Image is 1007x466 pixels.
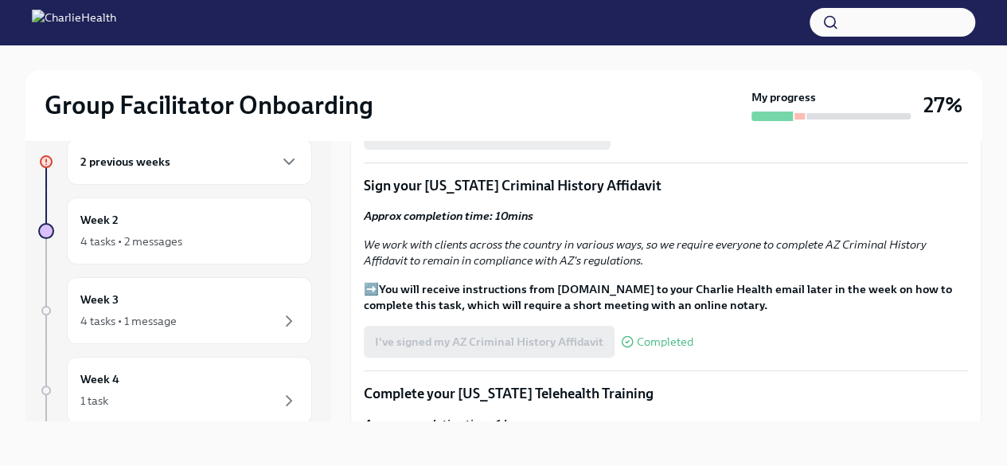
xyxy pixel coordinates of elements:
img: CharlieHealth [32,10,116,35]
h3: 27% [923,91,962,119]
div: 4 tasks • 2 messages [80,233,182,249]
strong: My progress [751,89,816,105]
p: Complete your [US_STATE] Telehealth Training [364,384,968,403]
strong: Approx completion time: 10mins [364,209,533,223]
div: 1 task [80,393,108,409]
p: ➡️ [364,281,968,313]
a: Week 24 tasks • 2 messages [38,198,312,264]
p: Sign your [US_STATE] Criminal History Affidavit [364,176,968,195]
div: 4 tasks • 1 message [80,313,177,329]
h6: Week 2 [80,211,119,229]
a: Week 41 task [38,357,312,424]
a: Week 34 tasks • 1 message [38,277,312,344]
div: 2 previous weeks [67,139,312,185]
h6: 2 previous weeks [80,153,170,170]
strong: Approx completion time: 1 hour [364,417,528,431]
span: Completed [637,336,693,348]
strong: You will receive instructions from [DOMAIN_NAME] to your Charlie Health email later in the week o... [364,282,952,312]
h6: Week 3 [80,291,119,308]
em: We work with clients across the country in various ways, so we require everyone to complete AZ Cr... [364,237,927,268]
h2: Group Facilitator Onboarding [45,89,373,121]
h6: Week 4 [80,370,119,388]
